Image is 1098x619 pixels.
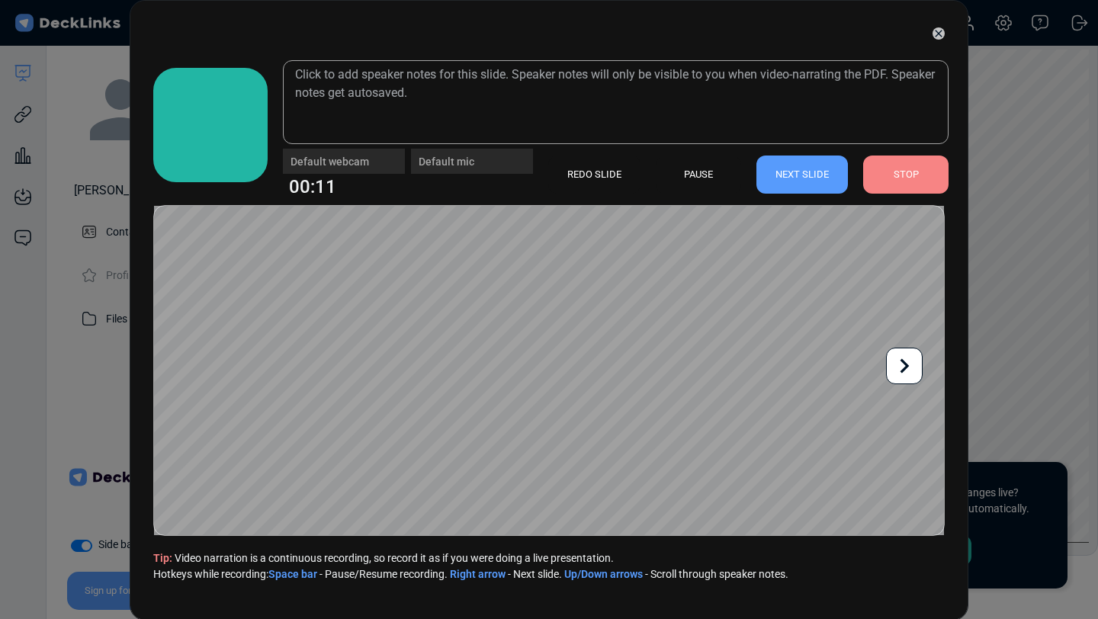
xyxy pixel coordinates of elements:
div: STOP [863,156,949,194]
div: NEXT SLIDE [756,156,848,194]
div: 00:11 [289,173,533,200]
span: Video narration is a continuous recording, so record it as if you were doing a live presentation. [153,550,945,566]
b: Up/Down arrows [564,568,643,580]
b: Tip: [153,552,172,564]
div: REDO SLIDE [548,156,640,194]
span: Hotkeys while recording: [153,568,268,580]
b: Space bar [268,568,317,580]
b: Right arrow [450,568,506,580]
span: - Pause/Resume recording. - Next slide. - Scroll through speaker notes. [153,566,945,582]
div: PAUSE [656,156,741,194]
